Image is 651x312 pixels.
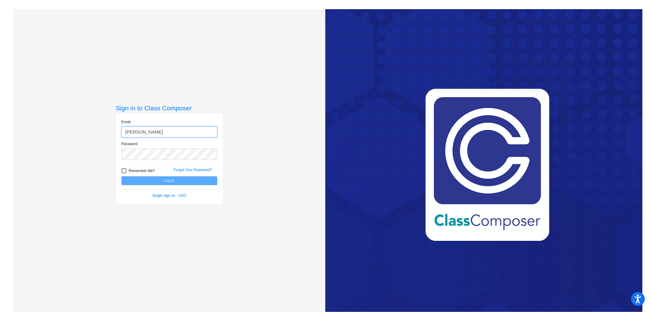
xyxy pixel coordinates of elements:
a: Single sign on - SSO [152,193,186,198]
label: Email [121,119,131,125]
a: Forgot Your Password? [174,168,212,172]
label: Password [121,141,138,147]
button: Log In [121,176,217,185]
h3: Sign in to Class Composer [116,104,223,112]
span: Remember Me? [129,167,155,174]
